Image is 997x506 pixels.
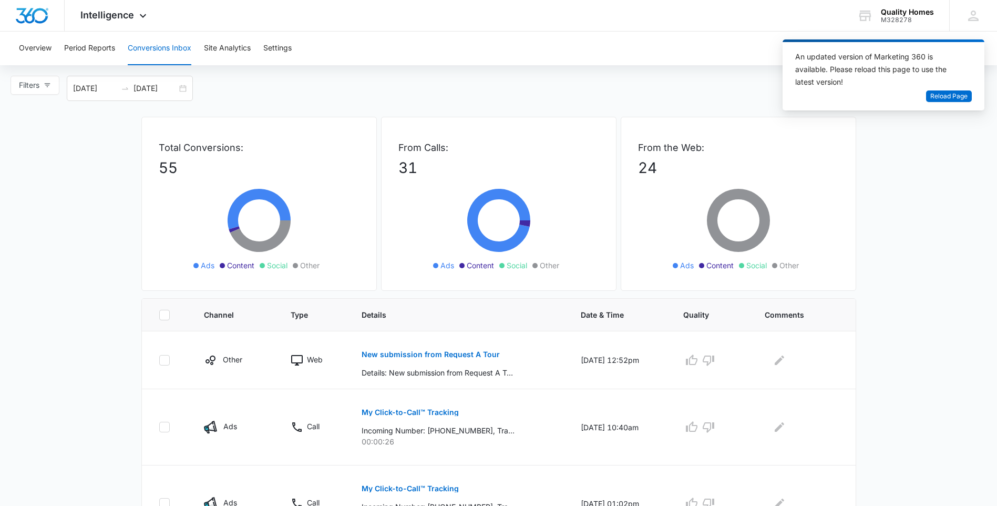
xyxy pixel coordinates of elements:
[398,157,599,179] p: 31
[581,309,643,320] span: Date & Time
[779,260,799,271] span: Other
[771,352,788,369] button: Edit Comments
[507,260,527,271] span: Social
[683,309,724,320] span: Quality
[467,260,494,271] span: Content
[291,309,321,320] span: Type
[121,84,129,93] span: swap-right
[227,260,254,271] span: Content
[440,260,454,271] span: Ads
[64,32,115,65] button: Period Reports
[362,309,540,320] span: Details
[568,389,671,465] td: [DATE] 10:40am
[267,260,287,271] span: Social
[398,140,599,155] p: From Calls:
[638,140,839,155] p: From the Web:
[300,260,320,271] span: Other
[680,260,694,271] span: Ads
[11,76,59,95] button: Filters
[73,83,117,94] input: Start date
[540,260,559,271] span: Other
[930,92,968,102] span: Reload Page
[881,16,934,24] div: account id
[568,331,671,389] td: [DATE] 12:52pm
[795,50,959,88] div: An updated version of Marketing 360 is available. Please reload this page to use the latest version!
[19,79,39,91] span: Filters
[881,8,934,16] div: account name
[263,32,292,65] button: Settings
[771,419,788,436] button: Edit Comments
[362,425,515,436] p: Incoming Number: [PHONE_NUMBER], Tracking Number: [PHONE_NUMBER], Ring To: [PHONE_NUMBER], Caller...
[223,354,242,365] p: Other
[159,140,359,155] p: Total Conversions:
[159,157,359,179] p: 55
[926,90,972,103] button: Reload Page
[362,400,459,425] button: My Click-to-Call™ Tracking
[706,260,734,271] span: Content
[638,157,839,179] p: 24
[307,421,320,432] p: Call
[133,83,177,94] input: End date
[204,309,250,320] span: Channel
[80,9,134,21] span: Intelligence
[121,84,129,93] span: to
[362,476,459,501] button: My Click-to-Call™ Tracking
[362,436,556,447] p: 00:00:26
[307,354,323,365] p: Web
[362,342,500,367] button: New submission from Request A Tour
[128,32,191,65] button: Conversions Inbox
[362,367,515,378] p: Details: New submission from Request A Tour *First Name* [PERSON_NAME] *Last Name* [PERSON_NAME] ...
[223,421,237,432] p: Ads
[362,351,500,358] p: New submission from Request A Tour
[19,32,52,65] button: Overview
[746,260,767,271] span: Social
[201,260,214,271] span: Ads
[362,485,459,492] p: My Click-to-Call™ Tracking
[362,409,459,416] p: My Click-to-Call™ Tracking
[204,32,251,65] button: Site Analytics
[765,309,824,320] span: Comments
